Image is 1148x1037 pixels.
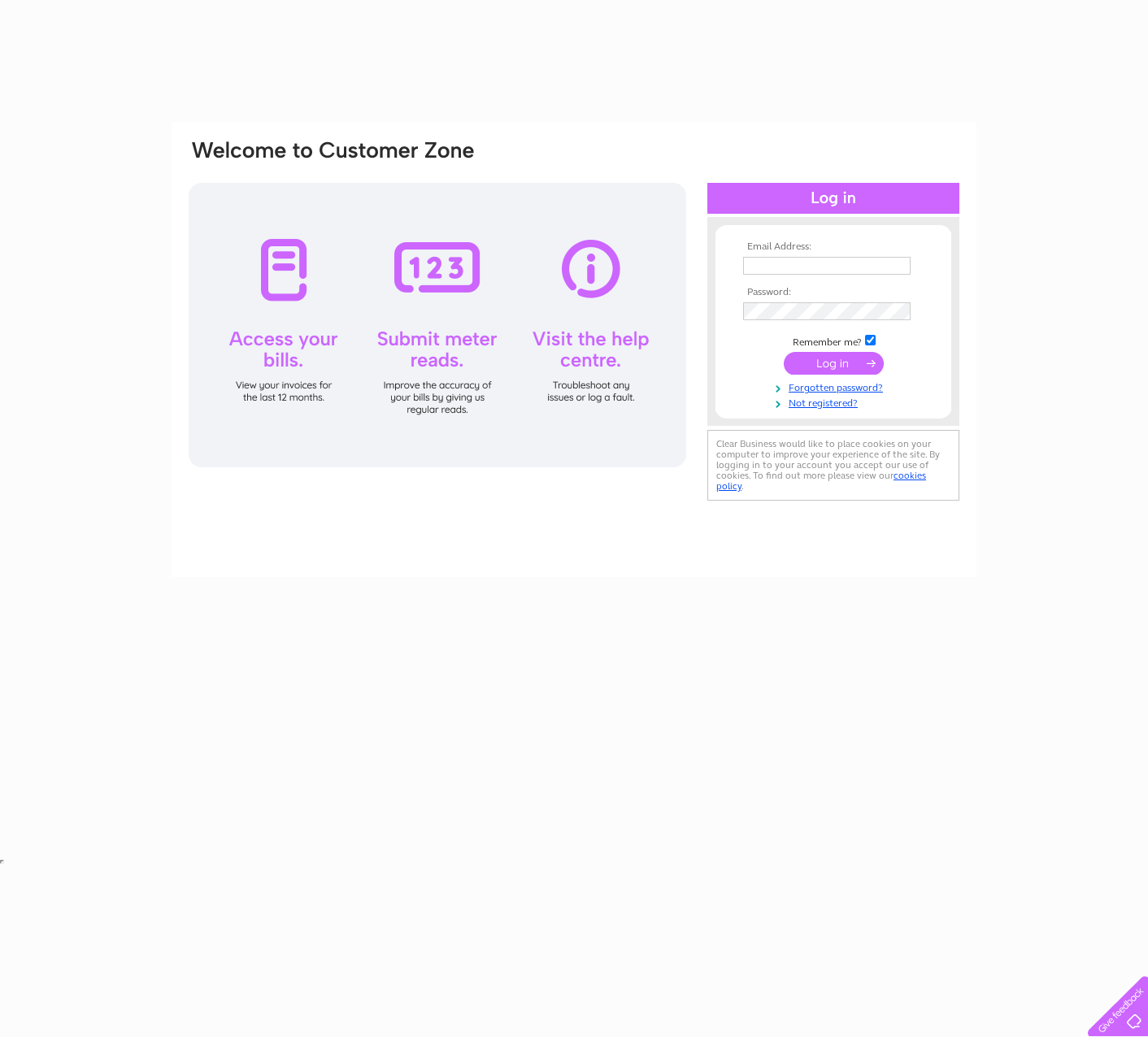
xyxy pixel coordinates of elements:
th: Email Address: [739,241,928,253]
td: Remember me? [739,332,928,349]
a: Not registered? [743,394,928,410]
th: Password: [739,287,928,298]
a: cookies policy [716,470,926,492]
div: Clear Business would like to place cookies on your computer to improve your experience of the sit... [707,430,959,501]
input: Submit [784,352,884,375]
a: Forgotten password? [743,379,928,394]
